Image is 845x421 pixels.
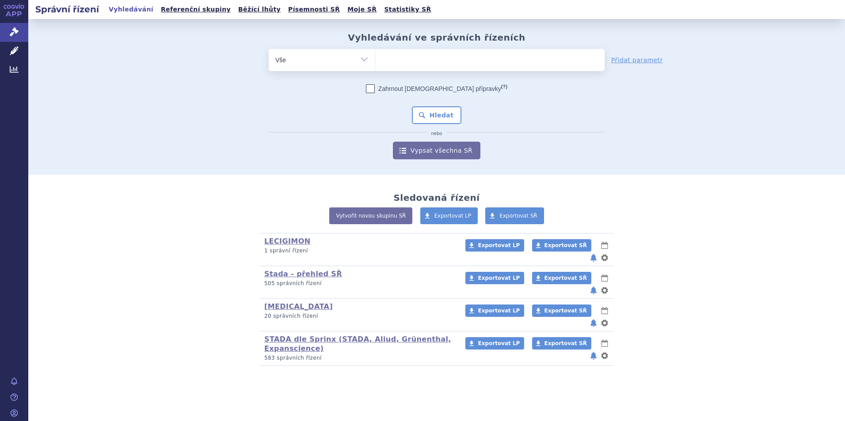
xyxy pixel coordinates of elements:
[393,192,480,203] h2: Sledovaná řízení
[600,252,609,263] button: nastavení
[366,84,507,93] label: Zahrnout [DEMOGRAPHIC_DATA] přípravky
[264,354,454,362] p: 583 správních řízení
[600,273,609,283] button: lhůty
[600,285,609,296] button: nastavení
[501,84,507,90] abbr: (?)
[478,275,520,281] span: Exportovat LP
[465,272,524,284] a: Exportovat LP
[544,275,587,281] span: Exportovat SŘ
[478,242,520,248] span: Exportovat LP
[532,272,591,284] a: Exportovat SŘ
[106,4,156,15] a: Vyhledávání
[264,312,454,320] p: 20 správních řízení
[532,239,591,252] a: Exportovat SŘ
[532,304,591,317] a: Exportovat SŘ
[264,270,342,278] a: Stada - přehled SŘ
[465,304,524,317] a: Exportovat LP
[600,338,609,349] button: lhůty
[427,131,447,136] i: nebo
[158,4,233,15] a: Referenční skupiny
[611,56,663,64] a: Přidat parametr
[236,4,283,15] a: Běžící lhůty
[532,337,591,350] a: Exportovat SŘ
[600,318,609,328] button: nastavení
[345,4,379,15] a: Moje SŘ
[485,207,544,224] a: Exportovat SŘ
[348,32,525,43] h2: Vyhledávání ve správních řízeních
[589,318,598,328] button: notifikace
[264,335,451,353] a: STADA dle Sprinx (STADA, Aliud, Grünenthal, Expanscience)
[329,207,412,224] a: Vytvořit novou skupinu SŘ
[478,340,520,346] span: Exportovat LP
[544,242,587,248] span: Exportovat SŘ
[465,337,524,350] a: Exportovat LP
[600,305,609,316] button: lhůty
[264,237,310,245] a: LECIGIMON
[264,302,333,311] a: [MEDICAL_DATA]
[544,308,587,314] span: Exportovat SŘ
[412,106,462,124] button: Hledat
[589,252,598,263] button: notifikace
[589,350,598,361] button: notifikace
[465,239,524,252] a: Exportovat LP
[434,213,472,219] span: Exportovat LP
[600,240,609,251] button: lhůty
[264,280,454,287] p: 505 správních řízení
[499,213,537,219] span: Exportovat SŘ
[28,3,106,15] h2: Správní řízení
[264,247,454,255] p: 1 správní řízení
[393,142,480,159] a: Vypsat všechna SŘ
[589,285,598,296] button: notifikace
[420,207,478,224] a: Exportovat LP
[381,4,434,15] a: Statistiky SŘ
[600,350,609,361] button: nastavení
[544,340,587,346] span: Exportovat SŘ
[478,308,520,314] span: Exportovat LP
[285,4,343,15] a: Písemnosti SŘ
